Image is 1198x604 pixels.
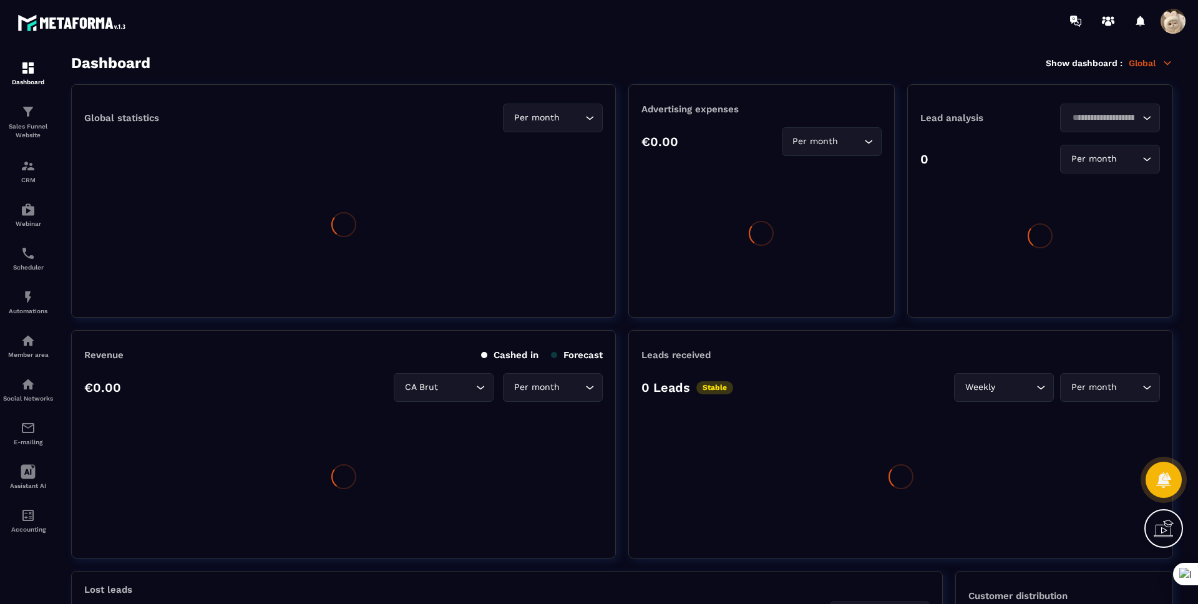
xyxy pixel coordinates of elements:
span: Per month [1068,381,1119,394]
input: Search for option [1119,381,1139,394]
img: scheduler [21,246,36,261]
img: formation [21,104,36,119]
p: €0.00 [641,134,678,149]
p: CRM [3,177,53,183]
input: Search for option [998,381,1033,394]
a: formationformationCRM [3,149,53,193]
input: Search for option [1119,152,1139,166]
span: Per month [790,135,841,149]
p: Automations [3,308,53,314]
a: accountantaccountantAccounting [3,499,53,542]
a: schedulerschedulerScheduler [3,236,53,280]
img: formation [21,61,36,75]
input: Search for option [841,135,861,149]
p: Advertising expenses [641,104,881,115]
span: Per month [1068,152,1119,166]
div: Search for option [503,104,603,132]
input: Search for option [562,381,582,394]
input: Search for option [441,381,473,394]
input: Search for option [562,111,582,125]
span: Weekly [962,381,998,394]
a: emailemailE-mailing [3,411,53,455]
p: Leads received [641,349,711,361]
input: Search for option [1068,111,1139,125]
img: formation [21,158,36,173]
div: Search for option [503,373,603,402]
div: Search for option [1060,373,1160,402]
a: automationsautomationsWebinar [3,193,53,236]
p: Cashed in [481,349,538,361]
p: Revenue [84,349,124,361]
p: Lead analysis [920,112,1040,124]
div: Search for option [394,373,494,402]
p: 0 [920,152,928,167]
img: social-network [21,377,36,392]
p: E-mailing [3,439,53,446]
p: Scheduler [3,264,53,271]
p: Show dashboard : [1046,58,1123,68]
div: Search for option [954,373,1054,402]
p: Stable [696,381,733,394]
span: Per month [511,381,562,394]
p: Forecast [551,349,603,361]
p: 0 Leads [641,380,690,395]
img: automations [21,290,36,304]
p: Accounting [3,526,53,533]
div: Search for option [782,127,882,156]
a: formationformationDashboard [3,51,53,95]
a: social-networksocial-networkSocial Networks [3,368,53,411]
span: Per month [511,111,562,125]
a: automationsautomationsAutomations [3,280,53,324]
img: accountant [21,508,36,523]
p: Customer distribution [968,590,1160,602]
p: Dashboard [3,79,53,85]
p: Sales Funnel Website [3,122,53,140]
p: €0.00 [84,380,121,395]
p: Social Networks [3,395,53,402]
div: Search for option [1060,104,1160,132]
a: formationformationSales Funnel Website [3,95,53,149]
p: Lost leads [84,584,132,595]
p: Global statistics [84,112,159,124]
a: automationsautomationsMember area [3,324,53,368]
img: logo [17,11,130,34]
a: Assistant AI [3,455,53,499]
img: automations [21,333,36,348]
h3: Dashboard [71,54,150,72]
p: Assistant AI [3,482,53,489]
p: Global [1129,57,1173,69]
div: Search for option [1060,145,1160,173]
span: CA Brut [402,381,441,394]
p: Member area [3,351,53,358]
img: automations [21,202,36,217]
p: Webinar [3,220,53,227]
img: email [21,421,36,436]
